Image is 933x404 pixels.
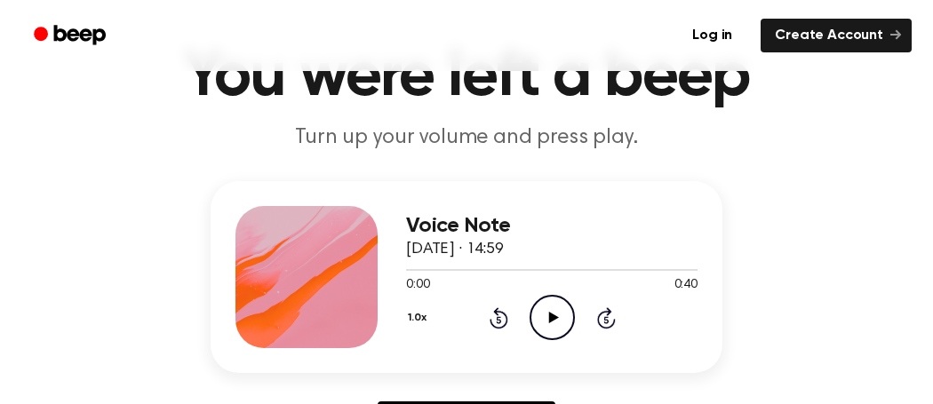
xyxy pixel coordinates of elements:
[406,303,433,333] button: 1.0x
[761,19,912,52] a: Create Account
[674,15,750,56] a: Log in
[674,276,698,295] span: 0:40
[21,19,122,53] a: Beep
[21,45,912,109] h1: You were left a beep
[406,214,698,238] h3: Voice Note
[406,242,504,257] span: [DATE] · 14:59
[406,276,429,295] span: 0:00
[125,123,808,153] p: Turn up your volume and press play.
